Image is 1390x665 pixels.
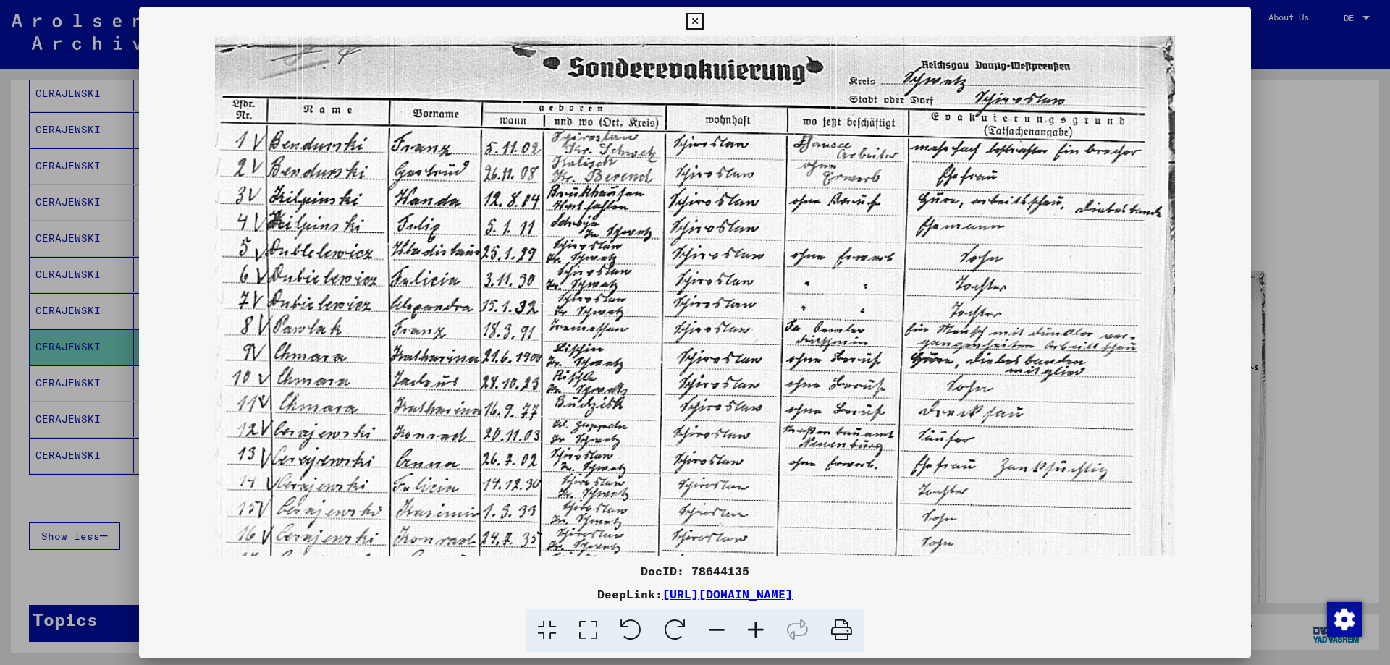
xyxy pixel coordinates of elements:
[597,587,662,601] font: DeepLink:
[641,564,749,578] font: DocID: 78644135
[1327,602,1362,637] img: Change consent
[1326,601,1361,636] div: Change consent
[662,587,793,601] a: [URL][DOMAIN_NAME]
